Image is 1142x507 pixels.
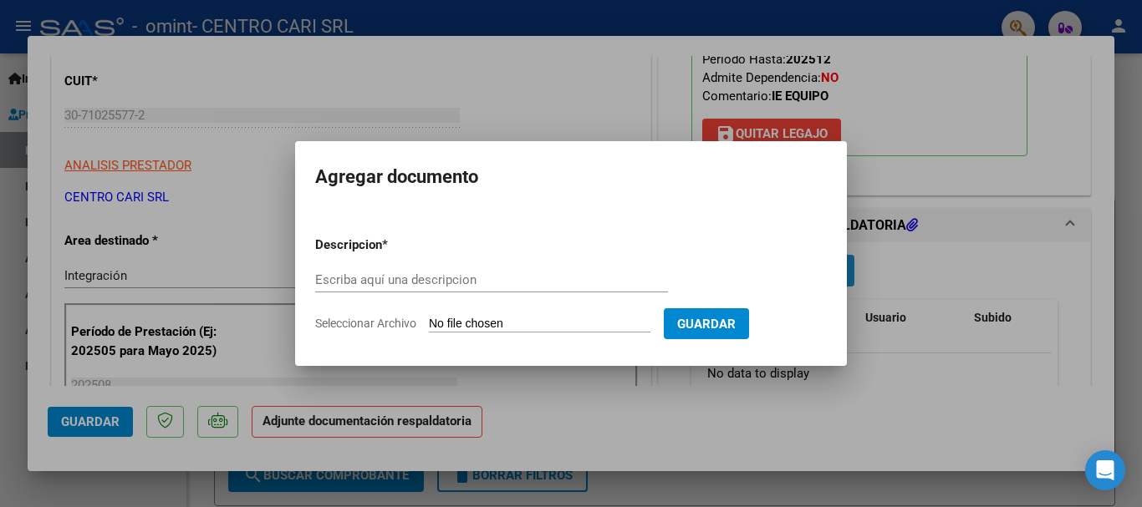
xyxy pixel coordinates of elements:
h2: Agregar documento [315,161,827,193]
div: Open Intercom Messenger [1085,450,1125,490]
span: Seleccionar Archivo [315,317,416,330]
button: Guardar [664,308,749,339]
span: Guardar [677,317,736,332]
p: Descripcion [315,236,469,255]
